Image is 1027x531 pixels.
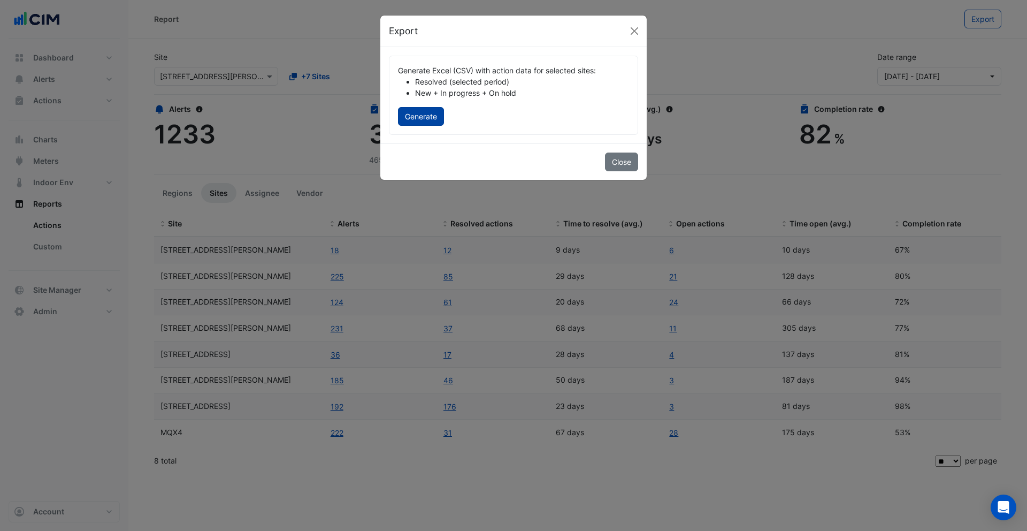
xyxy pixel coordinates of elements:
[626,23,642,39] button: Close
[389,24,418,38] h5: Export
[991,495,1016,520] div: Open Intercom Messenger
[605,153,638,171] button: Close
[415,76,629,87] li: Resolved (selected period)
[398,65,629,76] div: Generate Excel (CSV) with action data for selected sites:
[398,107,444,126] button: Generate
[415,87,629,98] li: New + In progress + On hold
